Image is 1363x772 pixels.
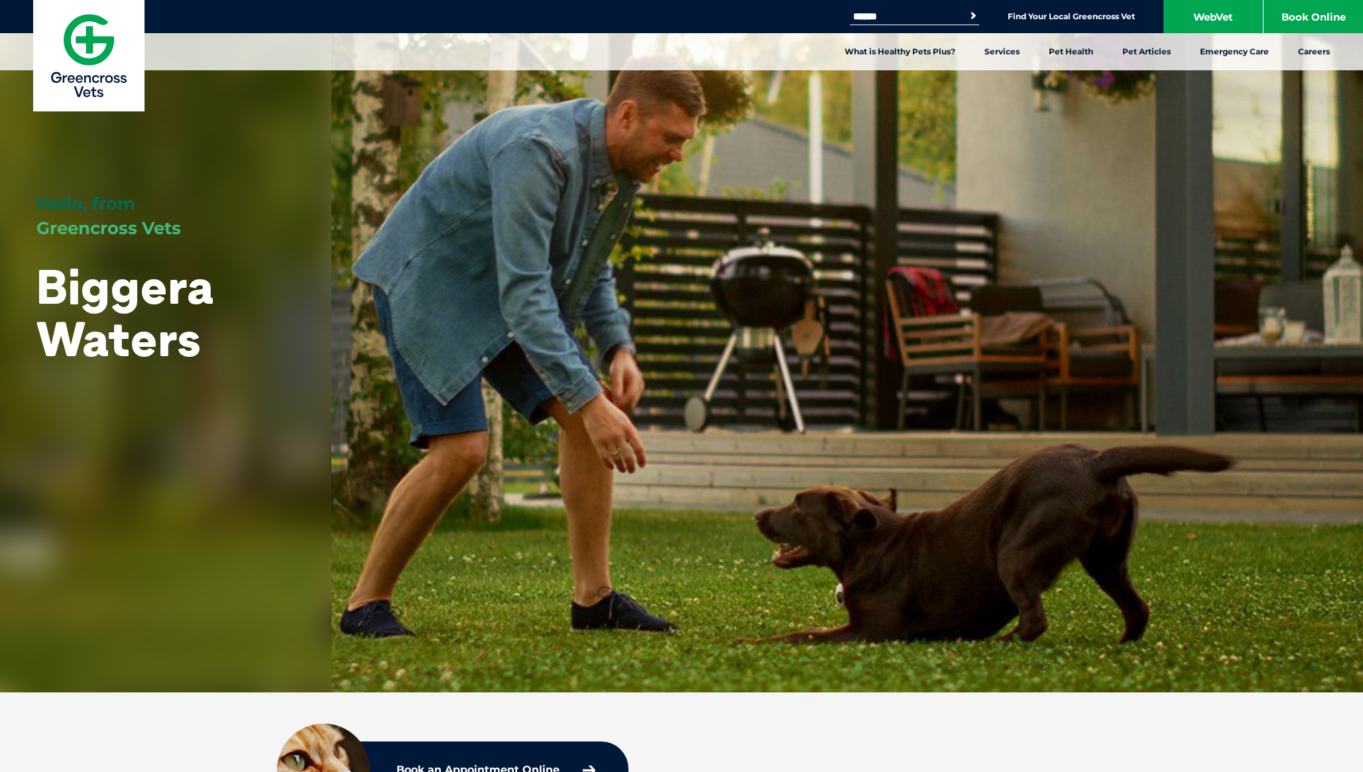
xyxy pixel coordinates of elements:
[967,9,980,23] button: Search
[1034,33,1108,70] a: Pet Health
[970,33,1034,70] a: Services
[1185,33,1283,70] a: Emergency Care
[1008,11,1135,22] a: Find Your Local Greencross Vet
[830,33,970,70] a: What is Healthy Pets Plus?
[36,193,135,214] span: Hello, from
[1108,33,1185,70] a: Pet Articles
[36,218,181,239] span: Greencross Vets
[36,260,295,365] h1: Biggera Waters
[1283,33,1344,70] a: Careers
